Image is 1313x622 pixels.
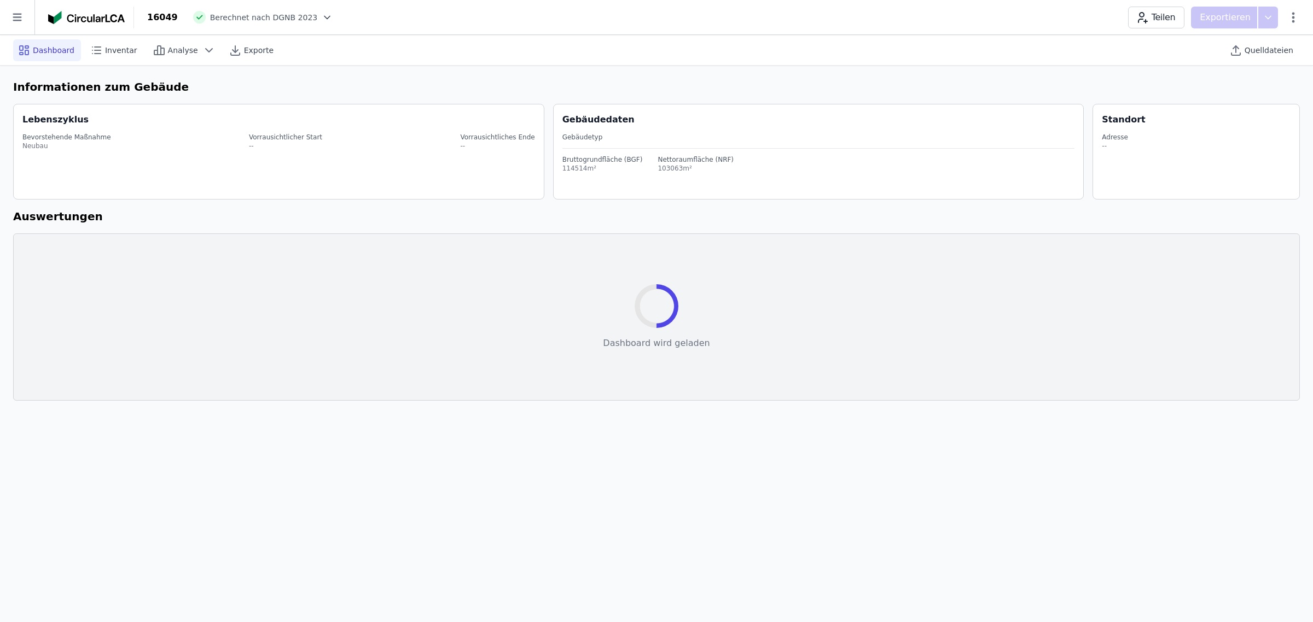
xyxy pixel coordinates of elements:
span: Analyse [168,45,198,56]
span: Berechnet nach DGNB 2023 [210,12,318,23]
div: Gebäudetyp [562,133,1075,142]
div: Standort [1102,113,1145,126]
img: Concular [48,11,125,24]
h6: Auswertungen [13,208,1300,225]
span: Inventar [105,45,137,56]
div: Neubau [22,142,111,150]
div: Dashboard wird geladen [603,337,710,350]
div: Bevorstehende Maßnahme [22,133,111,142]
div: -- [1102,142,1128,150]
button: Teilen [1128,7,1184,28]
div: Adresse [1102,133,1128,142]
div: Vorrausichtlicher Start [249,133,322,142]
p: Exportieren [1200,11,1253,24]
div: 103063m² [658,164,734,173]
div: -- [460,142,535,150]
div: -- [249,142,322,150]
div: Lebenszyklus [22,113,89,126]
span: Dashboard [33,45,74,56]
div: Bruttogrundfläche (BGF) [562,155,643,164]
span: Quelldateien [1245,45,1293,56]
div: Gebäudedaten [562,113,1084,126]
div: Nettoraumfläche (NRF) [658,155,734,164]
span: Exporte [244,45,274,56]
div: 114514m² [562,164,643,173]
div: Vorrausichtliches Ende [460,133,535,142]
div: 16049 [147,11,178,24]
h6: Informationen zum Gebäude [13,79,1300,95]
